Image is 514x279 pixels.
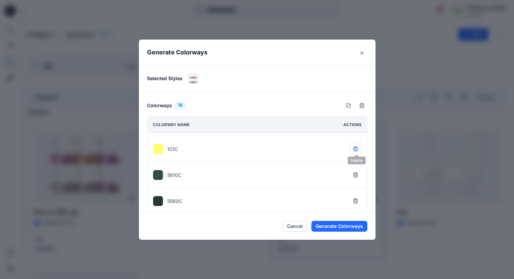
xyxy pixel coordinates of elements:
[311,221,367,232] button: Generate Colorways
[153,121,190,129] p: Colorway name
[167,197,182,205] p: 5560C
[283,221,307,232] button: Cancel
[357,48,367,59] button: Close
[167,145,178,153] p: 101C
[188,74,198,84] img: Bra_cn_002_ag
[139,40,375,65] header: Generate Colorways
[147,101,172,110] h6: Colorways
[343,121,362,129] p: Actions
[167,171,181,179] p: 5810C
[178,101,183,110] span: 16
[147,75,182,82] p: Selected Styles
